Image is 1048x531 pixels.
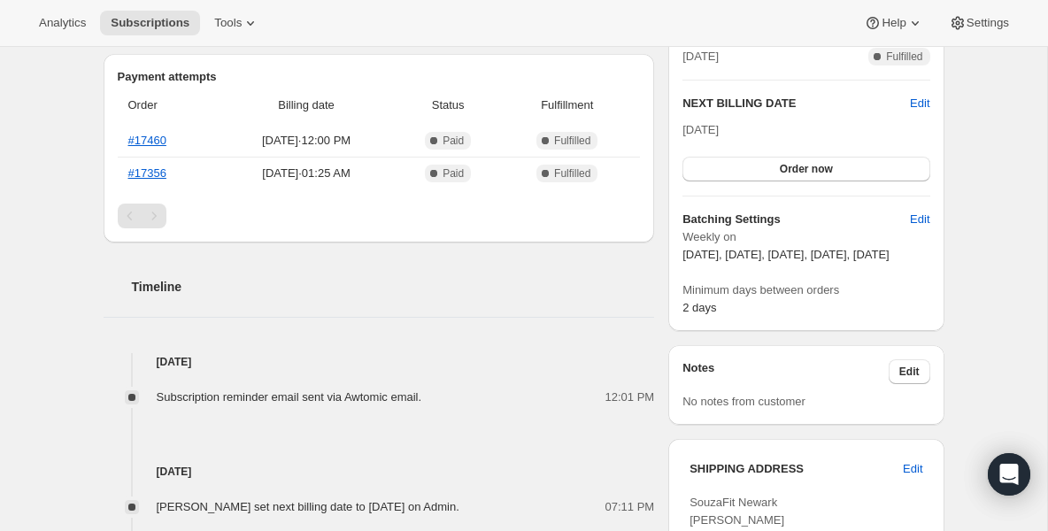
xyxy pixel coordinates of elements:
span: [DATE] · 12:00 PM [221,132,391,150]
button: Tools [204,11,270,35]
h3: SHIPPING ADDRESS [690,460,903,478]
span: Minimum days between orders [682,281,929,299]
span: Edit [903,460,922,478]
h2: Timeline [132,278,655,296]
button: Subscriptions [100,11,200,35]
h4: [DATE] [104,353,655,371]
span: Weekly on [682,228,929,246]
span: Paid [443,134,464,148]
button: Help [853,11,934,35]
span: Tools [214,16,242,30]
h6: Batching Settings [682,211,910,228]
button: Edit [889,359,930,384]
button: Order now [682,157,929,181]
span: Order now [780,162,833,176]
button: Edit [899,205,940,234]
h2: NEXT BILLING DATE [682,95,910,112]
span: Fulfilled [554,134,590,148]
div: Open Intercom Messenger [988,453,1030,496]
span: Settings [967,16,1009,30]
button: Edit [892,455,933,483]
span: Subscription reminder email sent via Awtomic email. [157,390,422,404]
span: 2 days [682,301,716,314]
span: Fulfillment [505,96,629,114]
h3: Notes [682,359,889,384]
h2: Payment attempts [118,68,641,86]
h4: [DATE] [104,463,655,481]
button: Settings [938,11,1020,35]
button: Edit [910,95,929,112]
span: Fulfilled [554,166,590,181]
span: Subscriptions [111,16,189,30]
span: Analytics [39,16,86,30]
span: Status [402,96,494,114]
span: [DATE], [DATE], [DATE], [DATE], [DATE] [682,248,890,261]
a: #17356 [128,166,166,180]
span: 07:11 PM [605,498,655,516]
span: Paid [443,166,464,181]
a: #17460 [128,134,166,147]
th: Order [118,86,217,125]
button: Analytics [28,11,96,35]
span: [DATE] · 01:25 AM [221,165,391,182]
span: No notes from customer [682,395,805,408]
span: [DATE] [682,123,719,136]
span: 12:01 PM [605,389,655,406]
span: [PERSON_NAME] set next billing date to [DATE] on Admin. [157,500,459,513]
span: Help [882,16,905,30]
span: Edit [899,365,920,379]
span: Edit [910,211,929,228]
span: Billing date [221,96,391,114]
span: Fulfilled [886,50,922,64]
nav: Pagination [118,204,641,228]
span: [DATE] [682,48,719,65]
